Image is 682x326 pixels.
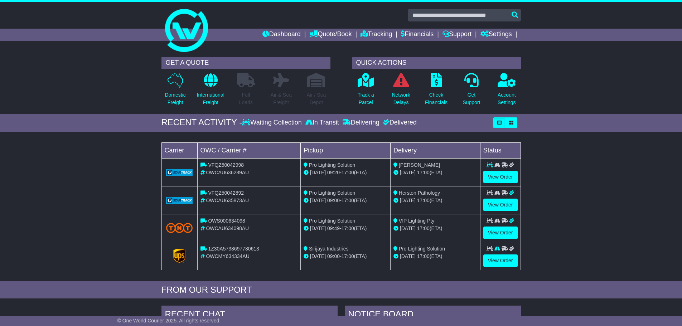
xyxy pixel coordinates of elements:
[117,318,221,323] span: © One World Courier 2025. All rights reserved.
[463,91,480,106] p: Get Support
[161,57,330,69] div: GET A QUOTE
[309,246,349,252] span: Sirijaya Industries
[393,169,477,176] div: (ETA)
[390,142,480,158] td: Delivery
[498,91,516,106] p: Account Settings
[358,91,374,106] p: Track a Parcel
[342,253,354,259] span: 17:00
[173,249,185,263] img: GetCarrierServiceLogo
[304,169,387,176] div: - (ETA)
[309,29,352,41] a: Quote/Book
[400,198,416,203] span: [DATE]
[310,198,326,203] span: [DATE]
[304,225,387,232] div: - (ETA)
[327,198,340,203] span: 09:00
[237,91,255,106] p: Full Loads
[166,223,193,233] img: TNT_Domestic.png
[392,91,410,106] p: Network Delays
[399,218,434,224] span: VIP Lighting Pty
[391,73,410,110] a: NetworkDelays
[417,170,430,175] span: 17:00
[462,73,480,110] a: GetSupport
[393,253,477,260] div: (ETA)
[206,198,249,203] span: OWCAU635873AU
[262,29,301,41] a: Dashboard
[166,169,193,176] img: GetCarrierServiceLogo
[483,227,518,239] a: View Order
[206,170,249,175] span: OWCAU636289AU
[327,225,340,231] span: 09:49
[307,91,326,106] p: Air / Sea Depot
[164,73,186,110] a: DomesticFreight
[310,253,326,259] span: [DATE]
[480,142,521,158] td: Status
[400,225,416,231] span: [DATE]
[483,254,518,267] a: View Order
[399,162,440,168] span: [PERSON_NAME]
[342,225,354,231] span: 17:00
[161,142,197,158] td: Carrier
[357,73,374,110] a: Track aParcel
[497,73,516,110] a: AccountSettings
[401,29,434,41] a: Financials
[399,190,440,196] span: Herston Pathology
[310,225,326,231] span: [DATE]
[417,198,430,203] span: 17:00
[341,119,381,127] div: Delivering
[166,197,193,204] img: GetCarrierServiceLogo
[161,117,242,128] div: RECENT ACTIVITY -
[310,170,326,175] span: [DATE]
[208,190,244,196] span: VFQZ50042892
[197,91,224,106] p: International Freight
[442,29,471,41] a: Support
[342,198,354,203] span: 17:00
[417,225,430,231] span: 17:00
[309,218,355,224] span: Pro Lighting Solution
[417,253,430,259] span: 17:00
[271,91,292,106] p: Air & Sea Freight
[208,246,259,252] span: 1Z30A5738697780613
[309,162,355,168] span: Pro Lighting Solution
[161,306,338,325] div: RECENT CHAT
[197,73,225,110] a: InternationalFreight
[400,170,416,175] span: [DATE]
[393,197,477,204] div: (ETA)
[399,246,445,252] span: Pro Lighting Solution
[301,142,391,158] td: Pickup
[483,199,518,211] a: View Order
[425,91,448,106] p: Check Financials
[381,119,417,127] div: Delivered
[206,225,249,231] span: OWCAU634098AU
[197,142,301,158] td: OWC / Carrier #
[393,225,477,232] div: (ETA)
[208,218,245,224] span: OWS000634098
[208,162,244,168] span: VFQZ50042998
[352,57,521,69] div: QUICK ACTIONS
[304,253,387,260] div: - (ETA)
[342,170,354,175] span: 17:00
[304,197,387,204] div: - (ETA)
[400,253,416,259] span: [DATE]
[242,119,303,127] div: Waiting Collection
[327,170,340,175] span: 09:20
[206,253,249,259] span: OWCMY634334AU
[345,306,521,325] div: NOTICE BOARD
[309,190,355,196] span: Pro Lighting Solution
[161,285,521,295] div: FROM OUR SUPPORT
[327,253,340,259] span: 09:00
[361,29,392,41] a: Tracking
[165,91,185,106] p: Domestic Freight
[483,171,518,183] a: View Order
[480,29,512,41] a: Settings
[425,73,448,110] a: CheckFinancials
[304,119,341,127] div: In Transit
